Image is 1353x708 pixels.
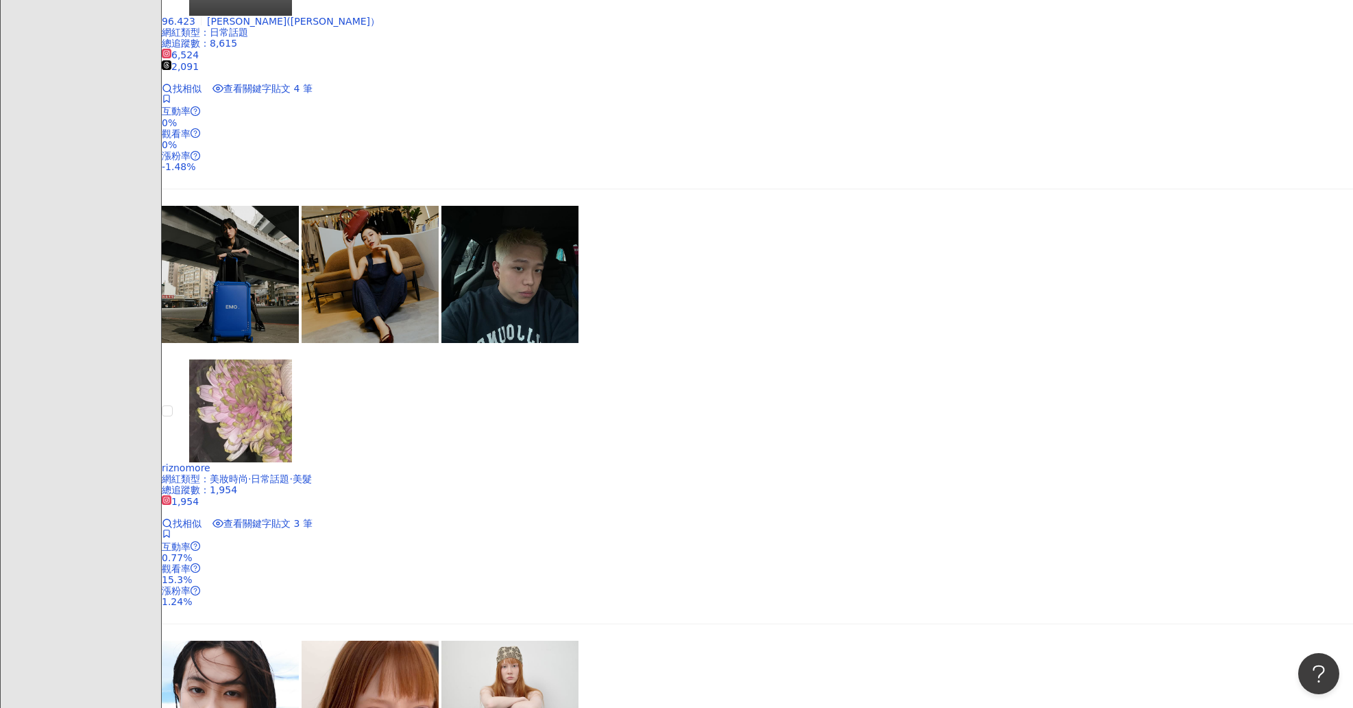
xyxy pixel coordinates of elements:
[441,206,578,343] img: post-image
[162,462,210,473] span: riznomore
[210,27,248,38] span: 日常話題
[162,518,202,529] a: 找相似
[162,16,195,27] span: 96.423
[162,38,1353,49] div: 總追蹤數 ： 8,615
[162,563,191,574] span: 觀看率
[207,16,380,27] span: [PERSON_NAME]([PERSON_NAME]）
[248,473,251,484] span: ·
[302,206,439,343] img: post-image
[212,83,313,94] a: 查看關鍵字貼文 4 筆
[293,473,312,484] span: 美髮
[223,83,313,94] span: 查看關鍵字貼文 4 筆
[191,563,200,573] span: question-circle
[162,150,191,161] span: 漲粉率
[191,541,200,551] span: question-circle
[289,473,292,484] span: ·
[162,106,191,117] span: 互動率
[162,83,202,94] a: 找相似
[191,586,200,595] span: question-circle
[162,552,1353,563] div: 0.77%
[162,585,191,596] span: 漲粉率
[162,139,1353,150] div: 0%
[212,518,313,529] a: 查看關鍵字貼文 3 筆
[162,49,199,60] span: 6,524
[210,473,248,484] span: 美妝時尚
[162,27,1353,38] div: 網紅類型 ：
[1298,653,1339,694] iframe: Help Scout Beacon - Open
[251,473,289,484] span: 日常話題
[162,61,199,72] span: 2,091
[189,359,292,462] img: KOL Avatar
[191,151,200,161] span: question-circle
[162,473,1353,484] div: 網紅類型 ：
[162,496,199,507] span: 1,954
[191,128,200,138] span: question-circle
[162,596,1353,607] div: 1.24%
[173,83,202,94] span: 找相似
[162,484,1353,495] div: 總追蹤數 ： 1,954
[162,161,1353,172] div: -1.48%
[162,541,191,552] span: 互動率
[162,128,191,139] span: 觀看率
[191,106,200,116] span: question-circle
[223,518,313,529] span: 查看關鍵字貼文 3 筆
[162,206,299,343] img: post-image
[162,574,1353,585] div: 15.3%
[173,518,202,529] span: 找相似
[162,117,1353,128] div: 0%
